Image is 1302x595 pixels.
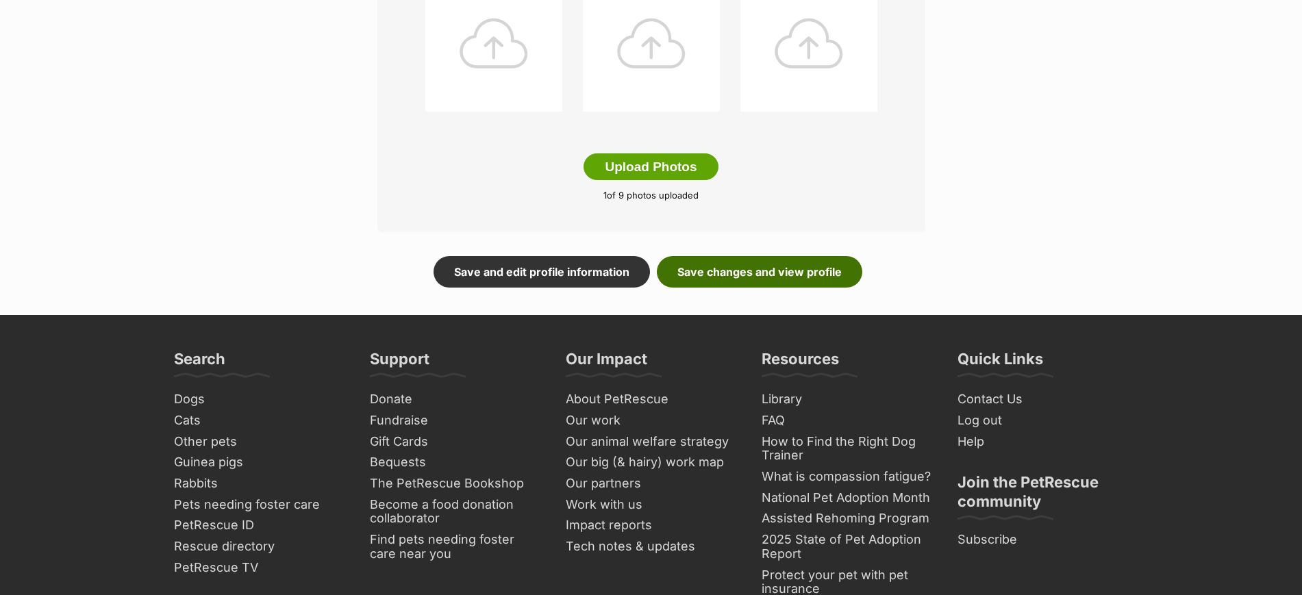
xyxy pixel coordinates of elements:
[756,508,938,529] a: Assisted Rehoming Program
[168,452,351,473] a: Guinea pigs
[756,410,938,431] a: FAQ
[560,389,742,410] a: About PetRescue
[560,515,742,536] a: Impact reports
[952,389,1134,410] a: Contact Us
[566,349,647,377] h3: Our Impact
[560,410,742,431] a: Our work
[364,473,547,494] a: The PetRescue Bookshop
[168,494,351,516] a: Pets needing foster care
[370,349,429,377] h3: Support
[756,529,938,564] a: 2025 State of Pet Adoption Report
[957,472,1129,519] h3: Join the PetRescue community
[560,473,742,494] a: Our partners
[168,410,351,431] a: Cats
[434,256,650,288] a: Save and edit profile information
[952,410,1134,431] a: Log out
[756,466,938,488] a: What is compassion fatigue?
[957,349,1043,377] h3: Quick Links
[398,189,905,203] p: of 9 photos uploaded
[168,557,351,579] a: PetRescue TV
[560,452,742,473] a: Our big (& hairy) work map
[174,349,225,377] h3: Search
[756,389,938,410] a: Library
[603,190,607,201] span: 1
[168,389,351,410] a: Dogs
[168,536,351,557] a: Rescue directory
[560,494,742,516] a: Work with us
[364,431,547,453] a: Gift Cards
[657,256,862,288] a: Save changes and view profile
[560,431,742,453] a: Our animal welfare strategy
[364,529,547,564] a: Find pets needing foster care near you
[364,494,547,529] a: Become a food donation collaborator
[168,431,351,453] a: Other pets
[952,431,1134,453] a: Help
[364,410,547,431] a: Fundraise
[364,452,547,473] a: Bequests
[756,431,938,466] a: How to Find the Right Dog Trainer
[560,536,742,557] a: Tech notes & updates
[364,389,547,410] a: Donate
[584,153,718,181] button: Upload Photos
[756,488,938,509] a: National Pet Adoption Month
[168,473,351,494] a: Rabbits
[952,529,1134,550] a: Subscribe
[168,515,351,536] a: PetRescue ID
[762,349,839,377] h3: Resources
